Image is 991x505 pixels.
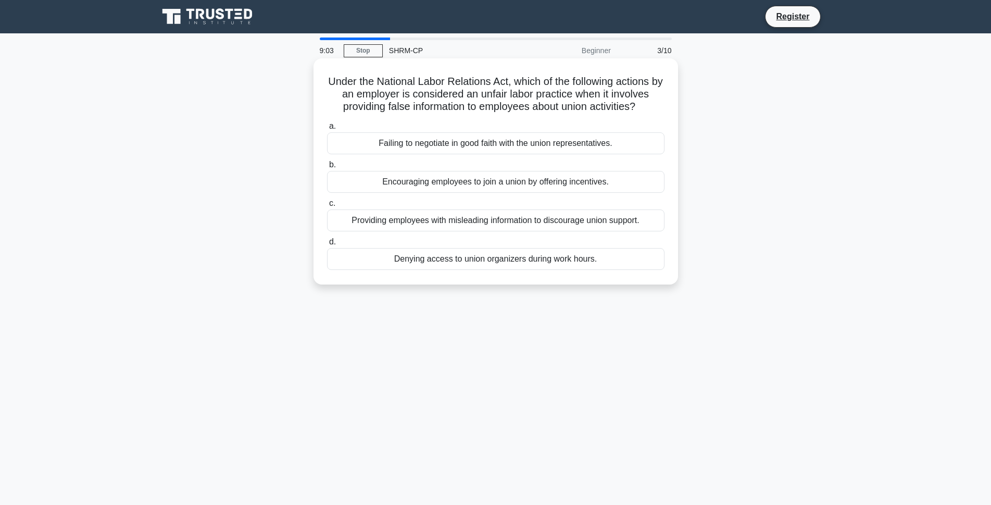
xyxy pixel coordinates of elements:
span: c. [329,199,335,207]
div: 9:03 [313,40,344,61]
h5: Under the National Labor Relations Act, which of the following actions by an employer is consider... [326,75,666,114]
div: SHRM-CP [383,40,526,61]
div: Denying access to union organizers during work hours. [327,248,664,270]
div: Encouraging employees to join a union by offering incentives. [327,171,664,193]
a: Stop [344,44,383,57]
div: Failing to negotiate in good faith with the union representatives. [327,132,664,154]
span: d. [329,237,336,246]
div: 3/10 [617,40,678,61]
div: Providing employees with misleading information to discourage union support. [327,210,664,231]
span: a. [329,121,336,130]
span: b. [329,160,336,169]
div: Beginner [526,40,617,61]
a: Register [770,10,816,23]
